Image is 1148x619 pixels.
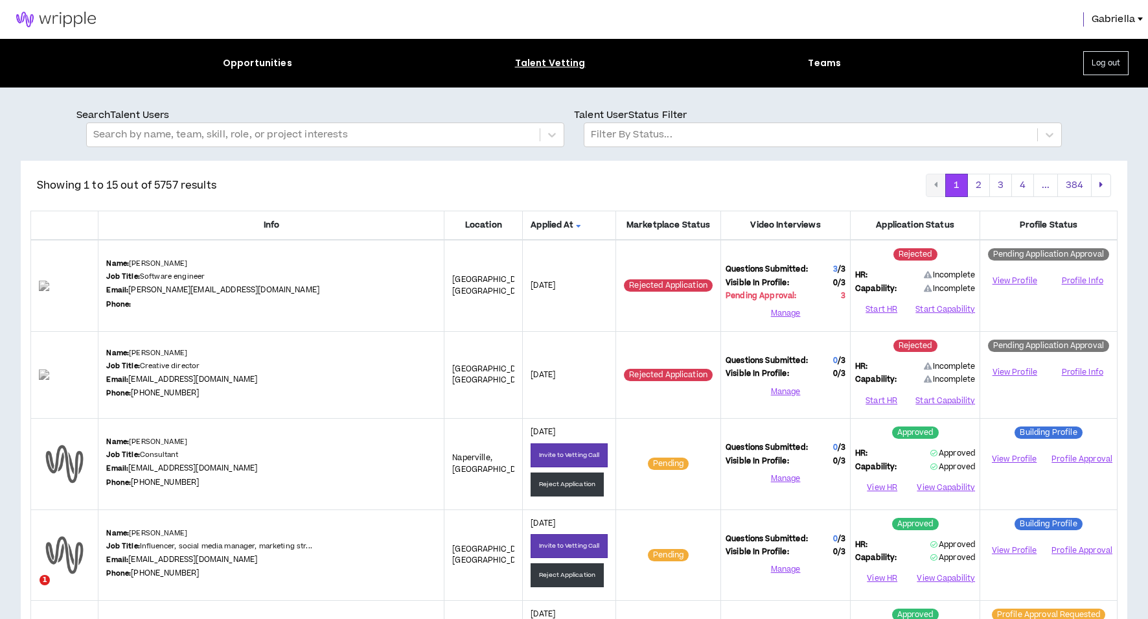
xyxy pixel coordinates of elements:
[531,518,608,530] p: [DATE]
[726,442,808,454] span: Questions Submitted:
[452,274,534,297] span: [GEOGRAPHIC_DATA] , [GEOGRAPHIC_DATA]
[39,369,90,380] img: TXwDP8qLWdESZ5r7T972NrJiiHlowSkgoQpRlrNu.png
[930,539,975,550] span: Approved
[106,272,205,282] p: Software engineer
[855,569,909,589] button: View HR
[926,174,1111,197] nav: pagination
[726,456,789,467] span: Visible In Profile:
[131,477,199,488] a: [PHONE_NUMBER]
[531,443,608,467] button: Invite to Vetting Call
[833,355,838,366] span: 0
[855,299,908,319] button: Start HR
[531,563,604,587] button: Reject Application
[833,442,838,453] span: 0
[726,264,808,275] span: Questions Submitted:
[930,461,975,473] span: Approved
[98,211,444,240] th: Info
[924,374,976,385] span: Incomplete
[838,442,845,453] span: / 3
[13,575,44,606] iframe: Intercom live chat
[223,56,292,70] div: Opportunities
[106,541,139,551] b: Job Title:
[531,473,604,496] button: Reject Application
[106,388,131,398] b: Phone:
[531,219,608,231] span: Applied At
[1015,518,1082,530] sup: Building Profile
[648,549,689,561] sup: Pending
[833,368,845,380] span: 0
[128,285,319,296] a: [PERSON_NAME][EMAIL_ADDRESS][DOMAIN_NAME]
[616,211,721,240] th: Marketplace Status
[989,174,1012,197] button: 3
[106,299,131,309] b: Phone:
[128,554,257,565] a: [EMAIL_ADDRESS][DOMAIN_NAME]
[106,437,129,447] b: Name:
[624,279,713,292] sup: Rejected Application
[838,368,845,379] span: / 3
[985,448,1044,471] a: View Profile
[574,108,1072,123] p: Talent User Status Filter
[106,259,129,268] b: Name:
[915,299,975,319] button: Start Capability
[893,248,937,261] sup: Rejected
[838,355,845,366] span: / 3
[37,178,216,193] p: Showing 1 to 15 out of 5757 results
[106,272,139,281] b: Job Title:
[531,426,608,438] p: [DATE]
[726,546,789,558] span: Visible In Profile:
[40,575,50,585] span: 1
[930,448,975,459] span: Approved
[106,478,131,487] b: Phone:
[855,270,867,281] span: HR:
[838,533,845,544] span: / 3
[838,277,845,288] span: / 3
[726,368,789,380] span: Visible In Profile:
[1011,174,1034,197] button: 4
[106,528,129,538] b: Name:
[726,290,796,302] span: Pending Approval:
[838,546,845,557] span: / 3
[1033,174,1058,197] button: ...
[726,304,845,323] button: Manage
[833,546,845,558] span: 0
[76,108,574,123] p: Search Talent Users
[726,382,845,401] button: Manage
[106,348,129,358] b: Name:
[131,388,199,399] a: [PHONE_NUMBER]
[833,456,845,467] span: 0
[106,259,187,269] p: [PERSON_NAME]
[726,277,789,289] span: Visible In Profile:
[106,555,128,565] b: Email:
[452,364,534,386] span: [GEOGRAPHIC_DATA] , [GEOGRAPHIC_DATA]
[106,285,128,295] b: Email:
[985,361,1044,384] a: View Profile
[1092,12,1135,27] span: Gabriella
[855,283,897,295] span: Capability:
[106,528,187,539] p: [PERSON_NAME]
[833,264,838,275] span: 3
[855,391,908,410] button: Start HR
[980,211,1118,240] th: Profile Status
[917,569,975,589] button: View Capability
[106,450,178,460] p: Consultant
[106,437,187,447] p: [PERSON_NAME]
[892,518,939,530] sup: Approved
[726,560,845,579] button: Manage
[721,211,851,240] th: Video Interviews
[128,463,257,474] a: [EMAIL_ADDRESS][DOMAIN_NAME]
[1057,174,1092,197] button: 384
[106,463,128,473] b: Email:
[841,290,845,302] span: 3
[726,355,808,367] span: Questions Submitted:
[988,340,1109,352] sup: Pending Application Approval
[1083,51,1129,75] button: Log out
[1053,272,1112,291] button: Profile Info
[39,281,90,291] img: vgzMgNmsW4sL6dzpSnZD6s10HWS9GjDzRqkcRF7N.png
[1051,450,1112,469] button: Profile Approval
[1051,541,1112,560] button: Profile Approval
[855,361,867,373] span: HR:
[924,270,976,281] span: Incomplete
[833,277,845,289] span: 0
[855,552,897,564] span: Capability:
[917,478,975,497] button: View Capability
